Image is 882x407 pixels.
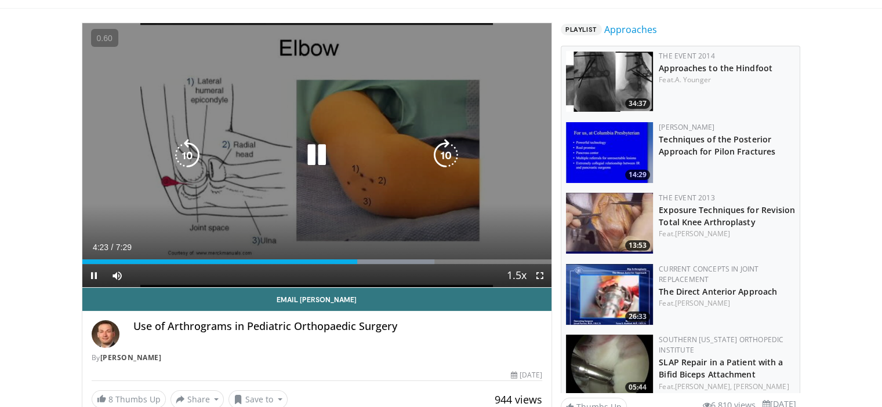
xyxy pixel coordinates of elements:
button: Playback Rate [505,264,528,287]
span: Playlist [561,24,601,35]
a: Email [PERSON_NAME] [82,288,552,311]
span: 944 views [495,393,542,406]
img: Avatar [92,320,119,348]
a: The Event 2014 [659,51,714,61]
a: [PERSON_NAME] [675,298,730,308]
a: 26:33 [566,264,653,325]
button: Fullscreen [528,264,551,287]
a: 05:44 [566,335,653,395]
span: 05:44 [625,382,650,393]
img: bKdxKv0jK92UJBOH4xMDoxOjB1O8AjAz.150x105_q85_crop-smart_upscale.jpg [566,122,653,183]
a: Southern [US_STATE] Orthopedic Institute [659,335,783,355]
div: Feat. [659,382,795,392]
span: 14:29 [625,170,650,180]
a: 13:53 [566,193,653,254]
div: Feat. [659,229,795,239]
video-js: Video Player [82,23,552,288]
img: J9XehesEoQgsycYX4xMDoxOmtxOwKG7D.150x105_q85_crop-smart_upscale.jpg [566,51,653,112]
button: Mute [106,264,129,287]
a: [PERSON_NAME] [675,229,730,239]
a: Approaches [604,23,657,36]
a: [PERSON_NAME], [675,382,732,391]
span: 4:23 [93,243,108,252]
button: Pause [82,264,106,287]
a: The Direct Anterior Approach [659,286,777,297]
span: 8 [108,394,113,405]
a: 34:37 [566,51,653,112]
a: A. Younger [675,75,711,85]
div: [DATE] [511,370,542,380]
img: -HDyPxAMiGEr7NQ34xMDoxOjBwO2Ktvk.150x105_q85_crop-smart_upscale.jpg [566,264,653,325]
div: Feat. [659,298,795,309]
img: 16d600b7-4875-420c-b295-1ea96c16a48f.150x105_q85_crop-smart_upscale.jpg [566,193,653,254]
h4: Use of Arthrograms in Pediatric Orthopaedic Surgery [133,320,543,333]
a: [PERSON_NAME] [734,382,789,391]
a: Approaches to the Hindfoot [659,63,772,74]
img: 5cb71691-ac8b-4265-bdfe-52a2f1aac2fa.150x105_q85_crop-smart_upscale.jpg [566,335,653,395]
span: 7:29 [116,243,132,252]
a: Exposure Techniques for Revision Total Knee Arthroplasty [659,204,795,228]
span: 13:53 [625,240,650,251]
div: Feat. [659,75,795,85]
a: SLAP Repair in a Patient with a Bifid Biceps Attachment [659,357,783,380]
span: 34:37 [625,98,650,109]
div: By [92,353,543,363]
a: [PERSON_NAME] [659,122,714,132]
a: [PERSON_NAME] [100,353,162,362]
div: Progress Bar [82,259,552,264]
a: The Event 2013 [659,193,714,203]
span: / [111,243,114,252]
a: Techniques of the Posterior Approach for Pilon Fractures [659,134,775,157]
a: Current Concepts in Joint Replacement [659,264,758,284]
a: 14:29 [566,122,653,183]
span: 26:33 [625,311,650,322]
